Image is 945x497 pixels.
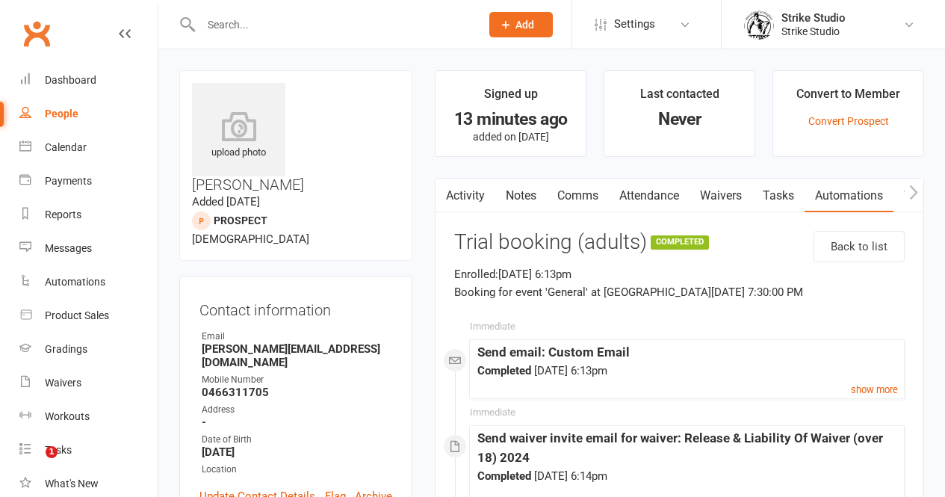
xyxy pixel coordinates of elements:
div: People [45,108,78,120]
div: What's New [45,478,99,490]
div: Location [202,463,392,477]
div: Last contacted [640,84,719,111]
div: Address [202,403,392,417]
small: COMPLETED [651,235,709,250]
div: Date of Birth [202,433,392,447]
a: Notes [495,179,547,213]
a: Messages [19,232,158,265]
div: Immediate [470,405,515,421]
span: [DEMOGRAPHIC_DATA] [192,232,309,246]
a: Convert Prospect [808,115,889,127]
h3: [PERSON_NAME] [192,83,400,193]
snap: prospect [214,214,267,226]
div: Dashboard [45,74,96,86]
a: Waivers [19,366,158,400]
a: Comms [547,179,609,213]
time: Added [DATE] [192,195,260,209]
img: thumb_image1723780799.png [744,10,774,40]
div: [DATE] 6:13pm [477,362,896,380]
div: Immediate [470,319,515,335]
a: Gradings [19,333,158,366]
a: Product Sales [19,299,158,333]
a: Dashboard [19,64,158,97]
div: Tasks [45,444,72,456]
p: Enrolled: [DATE] 6:13pm Booking for event 'General' at [GEOGRAPHIC_DATA][DATE] 7:30:00 PM [454,265,905,301]
a: Tasks [19,433,158,467]
div: Strike Studio [781,11,846,25]
strong: 0466311705 [202,386,392,399]
a: Workouts [19,400,158,433]
div: Strike Studio [781,25,846,38]
a: Payments [19,164,158,198]
input: Search... [196,14,471,35]
h3: Contact information [199,296,392,318]
div: Payments [45,175,92,187]
div: Email [202,330,392,344]
a: Back to list [814,231,905,262]
a: Clubworx [18,15,55,52]
span: Add [515,19,534,31]
div: Messages [45,242,92,254]
a: Activity [436,179,495,213]
a: Reports [19,198,158,232]
a: Tasks [752,179,805,213]
div: upload photo [192,111,285,161]
div: Send waiver invite email for waiver: Release & Liability Of Waiver (over 18) 2024 [477,428,896,467]
div: [DATE] 6:14pm [477,467,896,485]
div: Waivers [45,377,81,389]
div: Reports [45,209,81,220]
strong: [PERSON_NAME][EMAIL_ADDRESS][DOMAIN_NAME] [202,342,392,369]
div: Calendar [45,141,87,153]
a: Calendar [19,131,158,164]
a: People [19,97,158,131]
div: Product Sales [45,309,109,321]
h3: Trial booking (adults) [454,231,647,254]
div: Never [618,111,741,127]
p: added on [DATE] [449,131,572,143]
div: Signed up [484,84,538,111]
span: 1 [46,446,58,458]
strong: - [202,416,392,429]
a: Waivers [690,179,752,213]
a: Automations [805,179,893,213]
strong: [DATE] [202,445,392,459]
span: Settings [614,7,655,41]
iframe: Intercom live chat [15,446,51,482]
strong: Completed [477,364,534,377]
div: Gradings [45,343,87,355]
div: Automations [45,276,105,288]
div: Mobile Number [202,373,392,387]
a: Automations [19,265,158,299]
button: Add [489,12,553,37]
div: Workouts [45,410,90,422]
div: Send email: Custom Email [477,342,896,362]
div: 13 minutes ago [449,111,572,127]
small: show more [851,384,898,395]
a: Attendance [609,179,690,213]
div: Convert to Member [796,84,900,111]
strong: Completed [477,469,534,483]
